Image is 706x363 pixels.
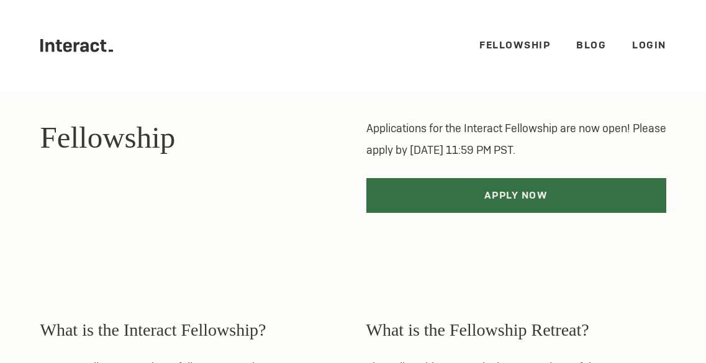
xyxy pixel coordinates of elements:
h3: What is the Interact Fellowship? [40,317,340,343]
a: Blog [576,38,606,52]
h1: Fellowship [40,117,340,158]
a: Login [632,38,666,52]
a: Fellowship [479,38,550,52]
p: Applications for the Interact Fellowship are now open! Please apply by [DATE] 11:59 PM PST. [366,117,666,161]
a: Apply Now [366,178,666,213]
h3: What is the Fellowship Retreat? [366,317,666,343]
